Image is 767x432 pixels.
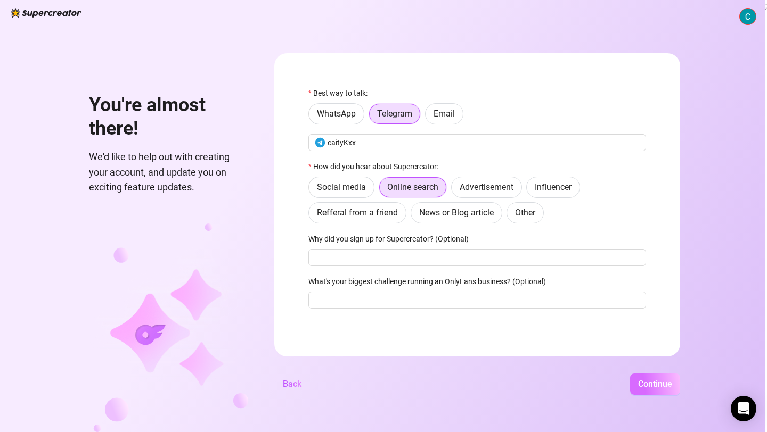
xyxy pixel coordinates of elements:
[11,8,81,18] img: logo
[308,87,374,99] label: Best way to talk:
[460,182,513,192] span: Advertisement
[89,94,249,140] h1: You're almost there!
[89,149,249,195] span: We'd like to help out with creating your account, and update you on exciting feature updates.
[377,109,412,119] span: Telegram
[515,207,535,218] span: Other
[419,207,494,218] span: News or Blog article
[317,109,356,119] span: WhatsApp
[740,9,756,24] img: ACg8ocKa7hK3XMcBLHkmRpPfhNKO6ndTxfGEuLJAbZOgel3NFdMPFA=s96-c
[630,373,680,395] button: Continue
[308,233,476,245] label: Why did you sign up for Supercreator? (Optional)
[535,182,572,192] span: Influencer
[308,249,646,266] input: Why did you sign up for Supercreator? (Optional)
[308,292,646,309] input: What's your biggest challenge running an OnlyFans business? (Optional)
[434,109,455,119] span: Email
[638,379,672,389] span: Continue
[317,182,366,192] span: Social media
[308,161,445,172] label: How did you hear about Supercreator:
[283,379,301,389] span: Back
[274,373,310,395] button: Back
[328,137,640,148] input: @username
[308,276,553,287] label: What's your biggest challenge running an OnlyFans business? (Optional)
[387,182,438,192] span: Online search
[731,396,756,421] div: Open Intercom Messenger
[317,207,398,218] span: Refferal from a friend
